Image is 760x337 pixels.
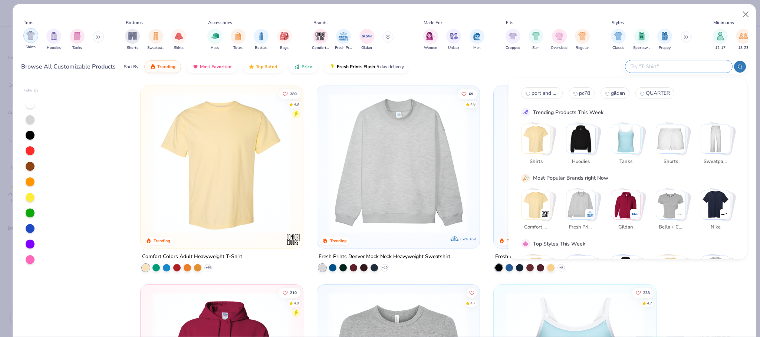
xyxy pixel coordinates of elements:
[147,29,164,51] div: filter for Sweatpants
[656,256,690,300] button: Stack Card Button Athleisure
[524,158,548,166] span: Shirts
[551,29,567,51] div: filter for Oversized
[200,64,231,70] span: Most Favorited
[361,31,372,42] img: Gildan Image
[315,31,326,42] img: Comfort Colors Image
[470,300,476,306] div: 4.7
[128,32,137,40] img: Shorts Image
[335,29,352,51] button: filter button
[657,29,672,51] div: filter for Preppy
[73,32,81,40] img: Tanks Image
[659,45,671,51] span: Preppy
[231,29,246,51] div: filter for Totes
[611,190,645,234] button: Stack Card Button Gildan
[460,237,476,241] span: Exclusive
[566,124,600,168] button: Stack Card Button Hoodies
[46,29,61,51] div: filter for Hoodies
[470,29,484,51] div: filter for Men
[576,45,589,51] span: Regular
[566,190,595,219] img: Fresh Prints
[359,29,374,51] button: filter button
[633,45,650,51] span: Sportswear
[207,29,222,51] button: filter button
[312,29,329,51] div: filter for Comfort Colors
[243,60,283,73] button: Top Rated
[467,287,477,298] button: Like
[521,124,555,168] button: Stack Card Button Shirts
[495,252,592,261] div: Fresh Prints Boston Heavyweight Hoodie
[703,158,727,166] span: Sweatpants
[656,190,685,219] img: Bella + Canvas
[335,45,352,51] span: Fresh Prints
[506,45,520,51] span: Cropped
[555,32,563,40] img: Oversized Image
[279,287,300,298] button: Like
[612,45,624,51] span: Classic
[630,62,727,71] input: Try "T-Shirt"
[522,109,529,116] img: trend_line.gif
[532,45,540,51] span: Slim
[338,31,349,42] img: Fresh Prints Image
[632,287,654,298] button: Like
[656,124,685,153] img: Shorts
[551,29,567,51] button: filter button
[125,29,140,51] button: filter button
[529,29,543,51] button: filter button
[701,190,735,234] button: Stack Card Button Nike
[448,45,459,51] span: Unisex
[611,256,640,285] img: Preppy
[613,158,638,166] span: Tanks
[566,256,595,285] img: Sportswear
[566,190,600,234] button: Stack Card Button Fresh Prints
[533,240,585,248] div: Top Styles This Week
[319,252,450,261] div: Fresh Prints Denver Mock Neck Heavyweight Sweatshirt
[359,29,374,51] div: filter for Gildan
[23,28,38,50] div: filter for Shirts
[721,210,728,218] img: Nike
[524,224,548,231] span: Comfort Colors
[255,45,267,51] span: Bottles
[24,88,39,93] div: Filter By
[575,29,590,51] button: filter button
[601,87,629,99] button: gildan2
[127,45,138,51] span: Shorts
[290,291,297,294] span: 210
[446,29,461,51] button: filter button
[506,29,520,51] button: filter button
[450,32,458,40] img: Unisex Image
[294,300,299,306] div: 4.8
[739,7,753,21] button: Close
[257,32,265,40] img: Bottles Image
[254,29,269,51] div: filter for Bottles
[506,19,513,26] div: Fits
[701,256,730,285] img: Cozy
[611,90,625,97] span: gildan
[658,158,682,166] span: Shorts
[144,60,181,73] button: Trending
[522,256,550,285] img: Classic
[614,32,623,40] img: Classic Image
[148,93,296,233] img: 029b8af0-80e6-406f-9fdc-fdf898547912
[152,32,160,40] img: Sweatpants Image
[335,29,352,51] div: filter for Fresh Prints
[529,29,543,51] div: filter for Slim
[208,19,232,26] div: Accessories
[324,60,409,73] button: Fresh Prints Flash5 day delivery
[586,210,594,218] img: Fresh Prints
[551,45,567,51] span: Oversized
[532,90,558,97] span: port and company
[469,92,473,96] span: 69
[611,256,645,300] button: Stack Card Button Preppy
[147,45,164,51] span: Sweatpants
[533,109,603,116] div: Trending Products This Week
[171,29,186,51] div: filter for Skirts
[277,29,292,51] button: filter button
[70,29,85,51] div: filter for Tanks
[715,45,726,51] span: 12-17
[522,124,550,153] img: Shirts
[26,44,36,50] span: Shirts
[446,29,461,51] div: filter for Unisex
[470,101,476,107] div: 4.8
[280,45,289,51] span: Bags
[470,29,484,51] button: filter button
